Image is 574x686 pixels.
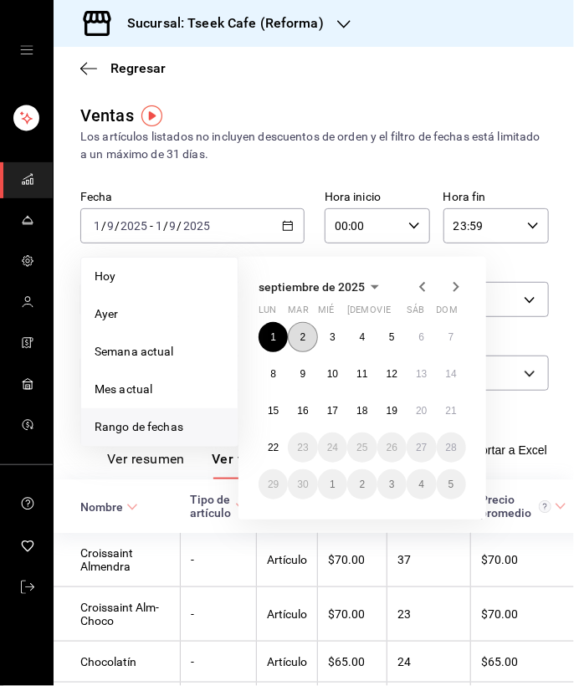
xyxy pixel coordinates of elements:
div: navigation tabs [107,451,373,479]
abbr: lunes [259,305,276,322]
abbr: 23 de septiembre de 2025 [297,442,308,453]
button: 17 de septiembre de 2025 [318,396,347,426]
button: 18 de septiembre de 2025 [347,396,377,426]
abbr: 13 de septiembre de 2025 [416,368,427,380]
td: Croissaint Almendra [54,533,181,587]
input: -- [155,219,163,233]
div: Ventas [80,103,134,128]
span: - [150,219,153,233]
button: 1 de octubre de 2025 [318,469,347,499]
td: - [181,642,257,683]
button: 4 de septiembre de 2025 [347,322,377,352]
abbr: domingo [437,305,458,322]
button: 22 de septiembre de 2025 [259,433,288,463]
abbr: 3 de septiembre de 2025 [330,331,336,343]
svg: Precio promedio = Total artículos / cantidad [539,500,551,513]
td: 37 [387,533,471,587]
button: 2 de octubre de 2025 [347,469,377,499]
img: Tooltip marker [141,105,162,126]
td: $70.00 [318,533,387,587]
abbr: jueves [347,305,446,322]
button: septiembre de 2025 [259,277,385,297]
button: 2 de septiembre de 2025 [288,322,317,352]
button: 5 de octubre de 2025 [437,469,466,499]
button: Ver ventas [212,451,280,479]
td: Artículo [257,587,318,642]
button: 26 de septiembre de 2025 [377,433,407,463]
abbr: 2 de septiembre de 2025 [300,331,306,343]
button: 30 de septiembre de 2025 [288,469,317,499]
abbr: 14 de septiembre de 2025 [446,368,457,380]
span: Mes actual [95,381,224,398]
button: 27 de septiembre de 2025 [407,433,436,463]
button: 4 de octubre de 2025 [407,469,436,499]
div: Los artículos listados no incluyen descuentos de orden y el filtro de fechas está limitado a un m... [80,128,547,163]
button: 12 de septiembre de 2025 [377,359,407,389]
button: 7 de septiembre de 2025 [437,322,466,352]
button: 28 de septiembre de 2025 [437,433,466,463]
abbr: 5 de septiembre de 2025 [389,331,395,343]
abbr: 19 de septiembre de 2025 [387,405,397,417]
abbr: 15 de septiembre de 2025 [268,405,279,417]
abbr: 1 de septiembre de 2025 [270,331,276,343]
button: open drawer [20,44,33,57]
button: 14 de septiembre de 2025 [437,359,466,389]
button: 9 de septiembre de 2025 [288,359,317,389]
button: 29 de septiembre de 2025 [259,469,288,499]
abbr: 4 de septiembre de 2025 [360,331,366,343]
abbr: 9 de septiembre de 2025 [300,368,306,380]
span: Rango de fechas [95,418,224,436]
span: / [163,219,168,233]
button: 20 de septiembre de 2025 [407,396,436,426]
label: Hora inicio [325,192,430,203]
button: 1 de septiembre de 2025 [259,322,288,352]
abbr: 28 de septiembre de 2025 [446,442,457,453]
abbr: 5 de octubre de 2025 [448,479,454,490]
span: Ayer [95,305,224,323]
button: 3 de septiembre de 2025 [318,322,347,352]
abbr: 24 de septiembre de 2025 [327,442,338,453]
abbr: viernes [377,305,391,322]
abbr: miércoles [318,305,334,322]
span: septiembre de 2025 [259,280,365,294]
td: Artículo [257,533,318,587]
abbr: 16 de septiembre de 2025 [297,405,308,417]
td: 23 [387,587,471,642]
button: 3 de octubre de 2025 [377,469,407,499]
abbr: 25 de septiembre de 2025 [356,442,367,453]
abbr: 17 de septiembre de 2025 [327,405,338,417]
button: 19 de septiembre de 2025 [377,396,407,426]
span: / [101,219,106,233]
span: Hoy [95,268,224,285]
button: 23 de septiembre de 2025 [288,433,317,463]
abbr: 6 de septiembre de 2025 [418,331,424,343]
abbr: 20 de septiembre de 2025 [416,405,427,417]
td: 24 [387,642,471,683]
label: Hora fin [443,192,549,203]
td: Chocolatín [54,642,181,683]
span: / [115,219,120,233]
abbr: 29 de septiembre de 2025 [268,479,279,490]
button: 5 de septiembre de 2025 [377,322,407,352]
button: 11 de septiembre de 2025 [347,359,377,389]
td: Croissaint Alm-Choco [54,587,181,642]
abbr: 10 de septiembre de 2025 [327,368,338,380]
button: 6 de septiembre de 2025 [407,322,436,352]
button: Regresar [80,60,166,76]
span: Semana actual [95,343,224,361]
abbr: 4 de octubre de 2025 [418,479,424,490]
button: 16 de septiembre de 2025 [288,396,317,426]
abbr: martes [288,305,308,322]
input: -- [93,219,101,233]
abbr: 26 de septiembre de 2025 [387,442,397,453]
span: Regresar [110,60,166,76]
span: Tipo de artículo [191,493,247,520]
button: 10 de septiembre de 2025 [318,359,347,389]
input: ---- [120,219,148,233]
button: 24 de septiembre de 2025 [318,433,347,463]
abbr: 11 de septiembre de 2025 [356,368,367,380]
abbr: 27 de septiembre de 2025 [416,442,427,453]
input: -- [169,219,177,233]
label: Fecha [80,192,305,203]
